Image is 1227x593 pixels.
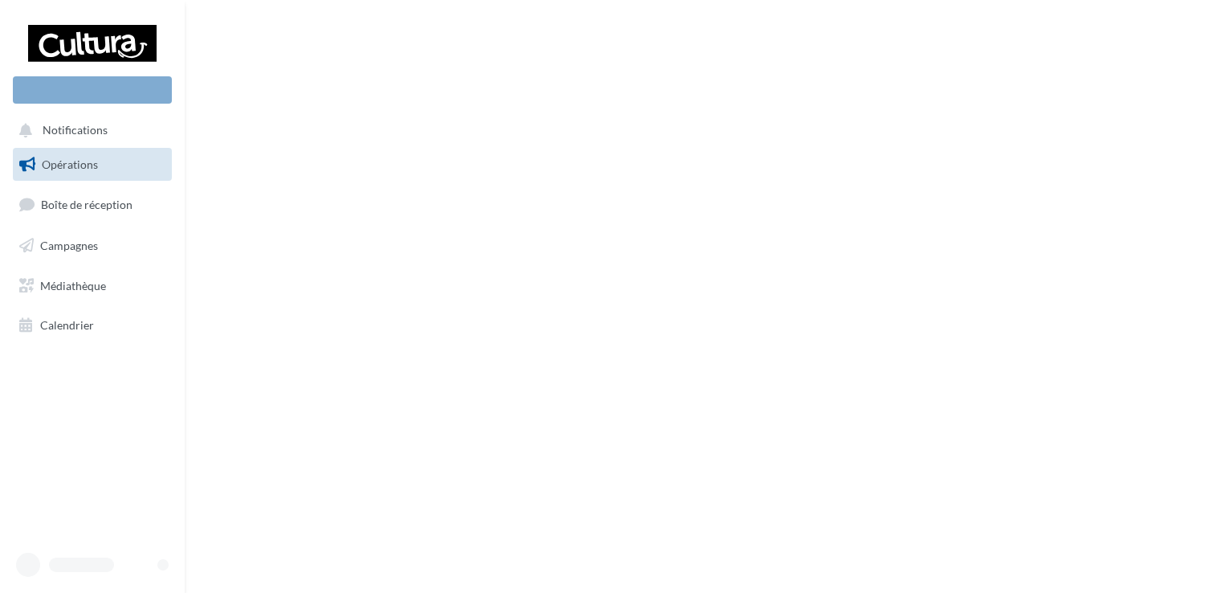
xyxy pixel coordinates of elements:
a: Médiathèque [10,269,175,303]
a: Boîte de réception [10,187,175,222]
span: Notifications [43,124,108,137]
span: Boîte de réception [41,198,132,211]
span: Médiathèque [40,278,106,292]
span: Calendrier [40,318,94,332]
a: Calendrier [10,309,175,342]
div: Nouvelle campagne [13,76,172,104]
span: Opérations [42,157,98,171]
a: Opérations [10,148,175,182]
a: Campagnes [10,229,175,263]
span: Campagnes [40,239,98,252]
